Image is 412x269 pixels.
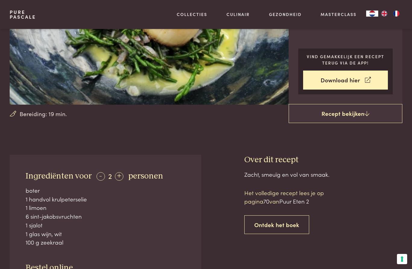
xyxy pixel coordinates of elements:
[115,172,123,181] div: +
[108,171,112,181] span: 2
[366,11,378,17] a: NL
[26,238,185,247] div: 100 g zeekraal
[227,11,250,17] a: Culinair
[97,172,105,181] div: -
[26,186,185,195] div: boter
[244,188,347,206] p: Het volledige recept lees je op pagina van
[26,172,92,180] span: Ingrediënten voor
[10,10,36,19] a: PurePascale
[177,11,207,17] a: Collecties
[303,71,388,90] a: Download hier
[26,195,185,204] div: 1 handvol krulpeterselie
[244,215,309,234] a: Ontdek het boek
[366,11,378,17] div: Language
[279,197,309,205] span: Puur Eten 2
[26,229,185,238] div: 1 glas wijn, wit
[303,53,388,66] p: Vind gemakkelijk een recept terug via de app!
[289,104,402,123] a: Recept bekijken
[263,197,269,205] span: 70
[269,11,302,17] a: Gezondheid
[378,11,390,17] a: EN
[20,109,67,118] span: Bereiding: 19 min.
[390,11,402,17] a: FR
[128,172,163,180] span: personen
[397,254,407,264] button: Uw voorkeuren voor toestemming voor trackingtechnologieën
[244,155,402,165] h3: Over dit recept
[26,221,185,229] div: 1 sjalot
[378,11,402,17] ul: Language list
[321,11,357,17] a: Masterclass
[26,212,185,221] div: 6 sint-jakobsvruchten
[26,203,185,212] div: 1 limoen
[244,170,402,179] div: Zacht, smeuïg en vol van smaak.
[366,11,402,17] aside: Language selected: Nederlands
